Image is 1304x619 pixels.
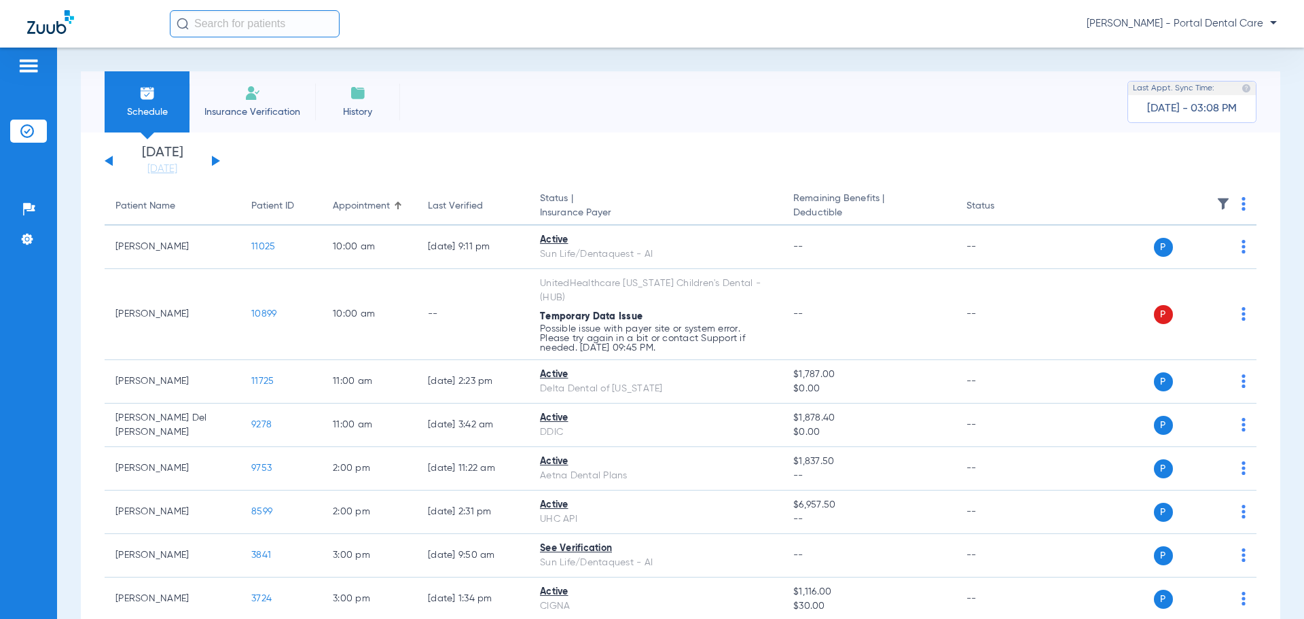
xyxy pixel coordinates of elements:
th: Status | [529,188,782,226]
span: P [1154,416,1173,435]
img: group-dot-blue.svg [1242,240,1246,253]
span: Last Appt. Sync Time: [1133,82,1214,95]
td: [DATE] 2:23 PM [417,360,529,404]
span: P [1154,503,1173,522]
img: Search Icon [177,18,189,30]
th: Status [956,188,1047,226]
img: group-dot-blue.svg [1242,548,1246,562]
div: Sun Life/Dentaquest - AI [540,247,772,262]
span: Temporary Data Issue [540,312,642,321]
div: Chat Widget [1236,554,1304,619]
div: DDIC [540,425,772,440]
div: Active [540,233,772,247]
span: $6,957.50 [793,498,944,512]
td: -- [956,534,1047,578]
th: Remaining Benefits | [782,188,955,226]
div: Appointment [333,199,406,213]
td: [DATE] 9:50 AM [417,534,529,578]
div: Patient ID [251,199,294,213]
td: [DATE] 11:22 AM [417,447,529,491]
span: -- [793,309,803,319]
p: Possible issue with payer site or system error. Please try again in a bit or contact Support if n... [540,324,772,353]
img: Schedule [139,85,156,101]
div: Active [540,498,772,512]
span: [DATE] - 03:08 PM [1147,102,1237,116]
div: Aetna Dental Plans [540,469,772,483]
img: group-dot-blue.svg [1242,505,1246,518]
span: P [1154,590,1173,609]
td: 10:00 AM [322,269,417,360]
td: -- [956,404,1047,447]
div: Active [540,455,772,469]
span: $0.00 [793,425,944,440]
td: -- [956,226,1047,269]
span: $1,837.50 [793,455,944,469]
li: [DATE] [122,146,203,176]
span: $1,116.00 [793,585,944,599]
td: -- [956,269,1047,360]
td: [DATE] 2:31 PM [417,491,529,534]
td: 3:00 PM [322,534,417,578]
div: Delta Dental of [US_STATE] [540,382,772,396]
span: 9753 [251,463,272,473]
span: Insurance Verification [200,105,305,119]
td: -- [956,360,1047,404]
img: group-dot-blue.svg [1242,307,1246,321]
span: 9278 [251,420,272,429]
td: [PERSON_NAME] [105,360,240,404]
input: Search for patients [170,10,340,37]
span: -- [793,469,944,483]
span: $1,878.40 [793,411,944,425]
span: -- [793,512,944,527]
img: History [350,85,366,101]
span: P [1154,546,1173,565]
span: $1,787.00 [793,368,944,382]
img: group-dot-blue.svg [1242,418,1246,431]
td: [PERSON_NAME] [105,491,240,534]
span: Insurance Payer [540,206,772,220]
div: Active [540,368,772,382]
td: [PERSON_NAME] Del [PERSON_NAME] [105,404,240,447]
td: [PERSON_NAME] [105,534,240,578]
div: Patient ID [251,199,311,213]
span: 3724 [251,594,272,603]
img: group-dot-blue.svg [1242,374,1246,388]
div: Last Verified [428,199,483,213]
div: UnitedHealthcare [US_STATE] Children's Dental - (HUB) [540,277,772,305]
div: Active [540,585,772,599]
img: group-dot-blue.svg [1242,197,1246,211]
td: 11:00 AM [322,360,417,404]
a: [DATE] [122,162,203,176]
span: 10899 [251,309,276,319]
span: -- [793,242,803,251]
span: P [1154,305,1173,324]
span: 8599 [251,507,272,516]
span: P [1154,372,1173,391]
span: P [1154,459,1173,478]
img: Zuub Logo [27,10,74,34]
span: [PERSON_NAME] - Portal Dental Care [1087,17,1277,31]
td: [PERSON_NAME] [105,447,240,491]
img: group-dot-blue.svg [1242,461,1246,475]
span: $30.00 [793,599,944,614]
span: Schedule [115,105,179,119]
div: UHC API [540,512,772,527]
img: hamburger-icon [18,58,39,74]
div: Active [540,411,772,425]
td: [DATE] 3:42 AM [417,404,529,447]
td: [PERSON_NAME] [105,269,240,360]
td: 10:00 AM [322,226,417,269]
td: [PERSON_NAME] [105,226,240,269]
div: Patient Name [115,199,230,213]
span: 11725 [251,376,274,386]
span: -- [793,550,803,560]
td: 11:00 AM [322,404,417,447]
td: -- [417,269,529,360]
span: $0.00 [793,382,944,396]
img: Manual Insurance Verification [244,85,261,101]
td: 2:00 PM [322,447,417,491]
td: -- [956,491,1047,534]
span: P [1154,238,1173,257]
td: [DATE] 9:11 PM [417,226,529,269]
span: Deductible [793,206,944,220]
